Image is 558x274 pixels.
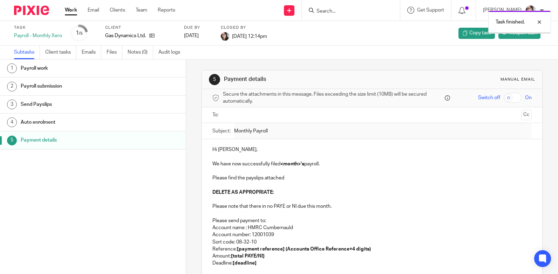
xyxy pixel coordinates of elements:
[79,32,83,35] small: /5
[221,32,229,41] img: me%20(1).jpg
[525,5,536,16] img: me%20(1).jpg
[212,239,532,246] p: Sort code: 08-32-10
[212,217,532,224] p: Please send payment to:
[224,76,387,83] h1: Payment details
[21,135,126,145] h1: Payment details
[209,74,220,85] div: 5
[107,46,122,59] a: Files
[280,162,304,166] strong: <month>'s
[231,254,265,259] strong: [total PAYE/NI]
[14,6,49,15] img: Pixie
[212,160,532,167] p: We have now successfully filed payroll.
[212,128,231,135] label: Subject:
[7,117,17,127] div: 4
[110,7,125,14] a: Clients
[128,46,153,59] a: Notes (0)
[212,174,532,181] p: Please find the payslips attached
[7,82,17,91] div: 2
[14,46,40,59] a: Subtasks
[65,7,77,14] a: Work
[136,7,147,14] a: Team
[88,7,99,14] a: Email
[496,19,525,26] p: Task finished.
[7,63,17,73] div: 1
[212,224,532,231] p: Account name : HMRC Cumbernauld
[184,32,212,39] div: [DATE]
[521,110,532,120] button: Cc
[232,34,267,39] span: [DATE] 12:14pm
[233,261,257,266] strong: [deadline]
[21,63,126,74] h1: Payroll work
[212,111,220,118] label: To:
[212,190,274,195] strong: DELETE AS APPROPRIATE:
[212,260,532,267] p: Deadline:
[237,247,371,252] strong: [payment reference] (Accounts Office Reference+4 digits)
[212,146,532,153] p: Hi [PERSON_NAME],
[158,46,185,59] a: Audit logs
[21,81,126,91] h1: Payroll submission
[105,32,146,39] p: Gas Dynamics Ltd.
[212,253,532,260] p: Amount:
[212,246,532,253] p: Reference:
[501,77,535,82] div: Manual email
[184,25,212,30] label: Due by
[76,29,83,37] div: 1
[45,46,76,59] a: Client tasks
[105,25,175,30] label: Client
[478,94,500,101] span: Switch off
[7,100,17,109] div: 3
[7,136,17,145] div: 5
[525,94,532,101] span: On
[14,32,62,39] div: Payroll - Monthly Xero
[223,91,443,105] span: Secure the attachments in this message. Files exceeding the size limit (10MB) will be secured aut...
[212,203,532,210] p: Please note that there in no PAYE or NI due this month.
[21,99,126,110] h1: Send Payslips
[21,117,126,128] h1: Auto enrolment
[221,25,267,30] label: Closed by
[82,46,101,59] a: Emails
[158,7,175,14] a: Reports
[14,25,62,30] label: Task
[212,231,532,238] p: Account number: 12001039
